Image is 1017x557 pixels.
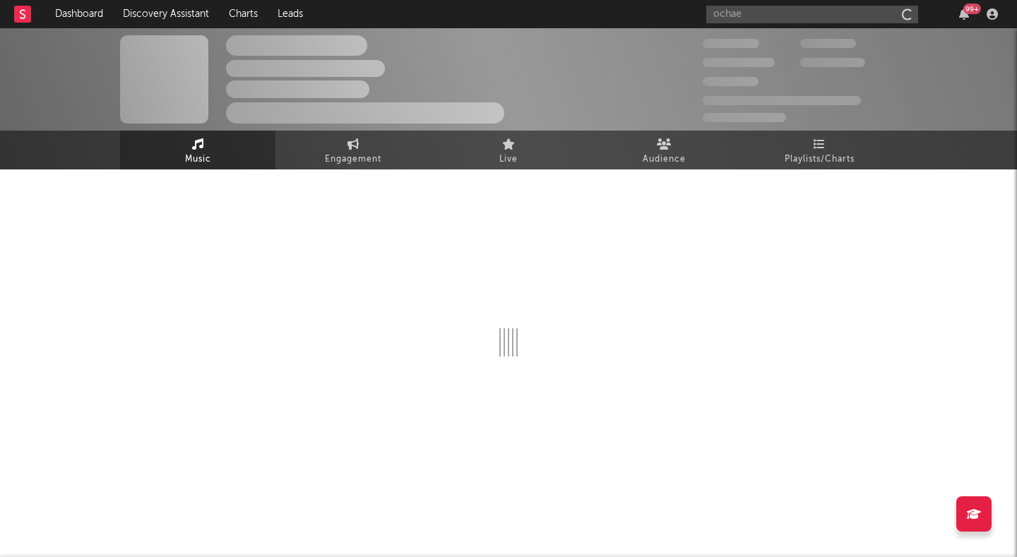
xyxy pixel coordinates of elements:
span: Engagement [325,151,381,168]
span: 1,000,000 [800,58,865,67]
span: 300,000 [703,39,759,48]
span: Playlists/Charts [785,151,855,168]
span: 100,000 [703,77,759,86]
a: Music [120,131,275,169]
a: Playlists/Charts [742,131,897,169]
a: Audience [586,131,742,169]
a: Engagement [275,131,431,169]
span: Jump Score: 85.0 [703,113,786,122]
span: 100,000 [800,39,856,48]
span: Music [185,151,211,168]
span: Live [499,151,518,168]
input: Search for artists [706,6,918,23]
span: Audience [643,151,686,168]
span: 50,000,000 [703,58,775,67]
a: Live [431,131,586,169]
button: 99+ [959,8,969,20]
div: 99 + [963,4,981,14]
span: 50,000,000 Monthly Listeners [703,96,861,105]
